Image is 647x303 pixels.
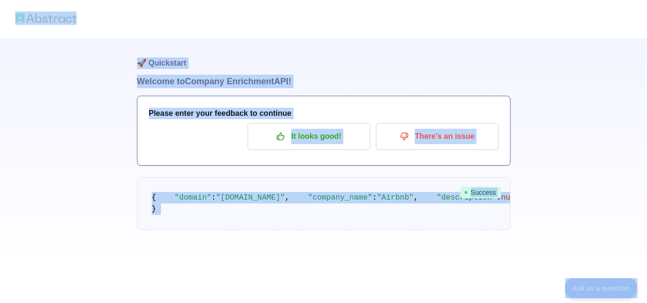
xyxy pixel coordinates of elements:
[211,193,216,202] span: :
[501,193,519,202] span: null
[137,38,511,75] h1: 🚀 Quickstart
[255,128,363,145] p: It looks good!
[377,193,414,202] span: "Airbnb"
[248,123,370,150] button: It looks good!
[152,193,157,202] span: {
[175,193,212,202] span: "domain"
[15,11,77,25] img: Abstract logo
[460,187,501,198] span: Success
[216,193,285,202] span: "[DOMAIN_NAME]"
[372,193,377,202] span: :
[437,193,497,202] span: "description"
[376,123,499,150] button: There's an issue
[565,278,637,298] iframe: Toggle Customer Support
[383,128,491,145] p: There's an issue
[285,193,290,202] span: ,
[137,75,511,88] h1: Welcome to Company Enrichment API!
[308,193,372,202] span: "company_name"
[414,193,419,202] span: ,
[149,108,499,119] h3: Please enter your feedback to continue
